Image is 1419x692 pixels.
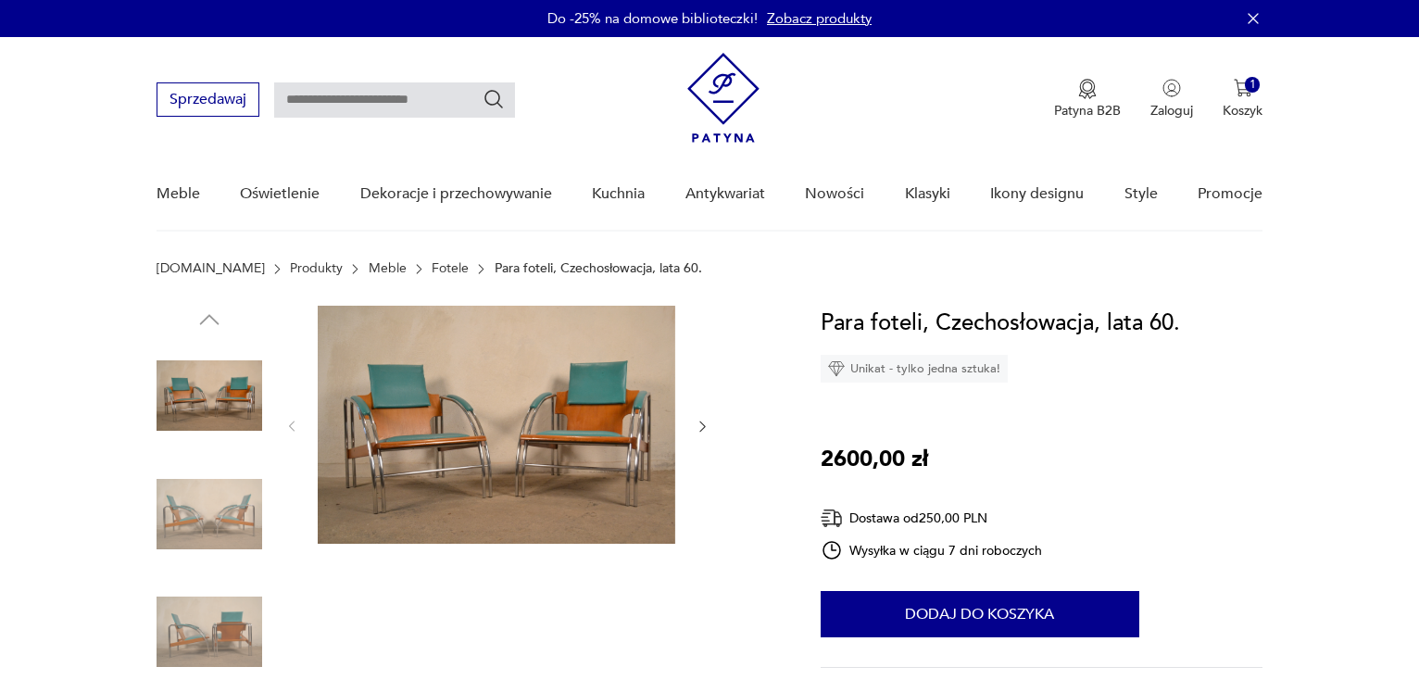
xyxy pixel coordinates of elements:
button: Szukaj [483,88,505,110]
a: Kuchnia [592,158,645,230]
div: Dostawa od 250,00 PLN [821,507,1043,530]
a: Antykwariat [685,158,765,230]
a: Ikony designu [990,158,1084,230]
button: Sprzedawaj [157,82,259,117]
div: Wysyłka w ciągu 7 dni roboczych [821,539,1043,561]
h1: Para foteli, Czechosłowacja, lata 60. [821,306,1180,341]
button: 1Koszyk [1223,79,1262,120]
a: Fotele [432,261,469,276]
a: Oświetlenie [240,158,320,230]
a: Klasyki [905,158,950,230]
img: Zdjęcie produktu Para foteli, Czechosłowacja, lata 60. [318,306,675,544]
img: Zdjęcie produktu Para foteli, Czechosłowacja, lata 60. [157,461,262,567]
button: Zaloguj [1150,79,1193,120]
a: Ikona medaluPatyna B2B [1054,79,1121,120]
img: Ikonka użytkownika [1162,79,1181,97]
a: Dekoracje i przechowywanie [360,158,552,230]
img: Ikona dostawy [821,507,843,530]
div: Unikat - tylko jedna sztuka! [821,355,1008,383]
img: Patyna - sklep z meblami i dekoracjami vintage [687,53,760,143]
p: 2600,00 zł [821,442,928,477]
img: Zdjęcie produktu Para foteli, Czechosłowacja, lata 60. [157,343,262,448]
p: Do -25% na domowe biblioteczki! [547,9,758,28]
img: Ikona koszyka [1234,79,1252,97]
a: Promocje [1198,158,1262,230]
a: [DOMAIN_NAME] [157,261,265,276]
p: Para foteli, Czechosłowacja, lata 60. [495,261,702,276]
button: Dodaj do koszyka [821,591,1139,637]
a: Sprzedawaj [157,94,259,107]
a: Meble [157,158,200,230]
a: Zobacz produkty [767,9,872,28]
p: Zaloguj [1150,102,1193,120]
img: Ikona diamentu [828,360,845,377]
a: Style [1124,158,1158,230]
img: Zdjęcie produktu Para foteli, Czechosłowacja, lata 60. [157,579,262,685]
a: Produkty [290,261,343,276]
a: Nowości [805,158,864,230]
button: Patyna B2B [1054,79,1121,120]
img: Ikona medalu [1078,79,1097,99]
p: Patyna B2B [1054,102,1121,120]
a: Meble [369,261,407,276]
p: Koszyk [1223,102,1262,120]
div: 1 [1245,77,1261,93]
